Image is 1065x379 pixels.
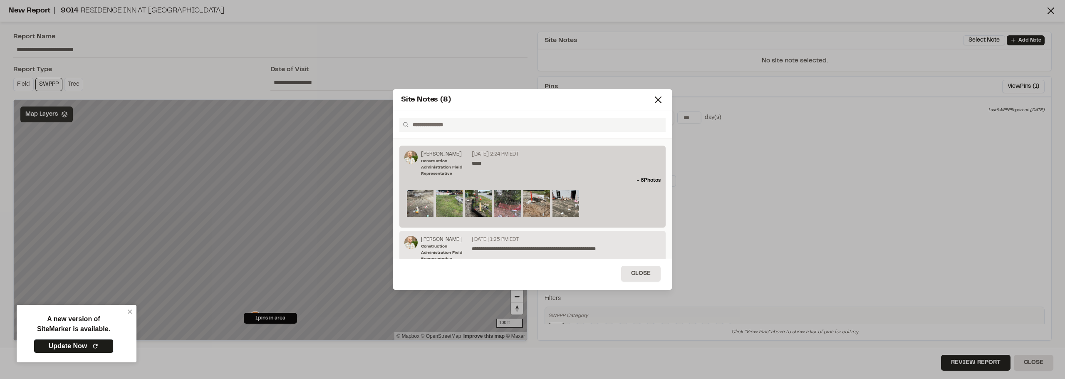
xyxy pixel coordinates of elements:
p: Construction Administration Field Representative [421,158,468,177]
p: [PERSON_NAME] [421,151,468,158]
img: file [494,190,521,217]
p: Construction Administration Field Representative [421,243,468,262]
p: A new version of SiteMarker is available. [37,314,110,334]
div: Click to select [399,231,666,313]
p: - 6 Photo s [404,177,661,184]
button: close [127,308,133,315]
img: file [523,190,550,217]
img: Sinuhe Perez [404,236,418,249]
button: Close [621,266,661,282]
img: file [465,190,492,217]
img: file [407,190,433,217]
a: Update Now [34,339,114,353]
p: [DATE] 1:25 PM EDT [472,236,519,243]
div: Site Notes (8) [401,94,652,106]
p: [DATE] 2:24 PM EDT [472,151,519,158]
p: [PERSON_NAME] [421,236,468,243]
img: Sinuhe Perez [404,151,418,164]
div: Click to select [399,146,666,228]
img: file [552,190,579,217]
img: file [436,190,463,217]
